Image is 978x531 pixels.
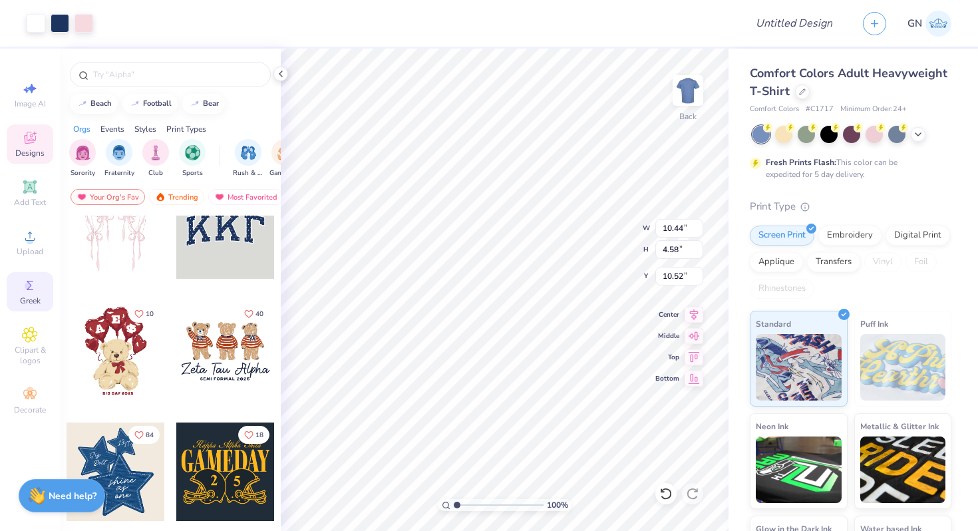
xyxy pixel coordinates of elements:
[179,139,206,178] div: filter for Sports
[49,490,96,502] strong: Need help?
[148,168,163,178] span: Club
[69,139,96,178] button: filter button
[750,252,803,272] div: Applique
[146,432,154,439] span: 84
[269,168,300,178] span: Game Day
[675,77,701,104] img: Back
[241,145,256,160] img: Rush & Bid Image
[7,345,53,366] span: Clipart & logos
[269,139,300,178] div: filter for Game Day
[756,419,788,433] span: Neon Ink
[15,98,46,109] span: Image AI
[14,197,46,208] span: Add Text
[925,11,951,37] img: George Nikhil Musunoor
[104,168,134,178] span: Fraternity
[907,16,922,31] span: GN
[840,104,907,115] span: Minimum Order: 24 +
[214,192,225,202] img: most_fav.gif
[155,192,166,202] img: trending.gif
[860,419,939,433] span: Metallic & Glitter Ink
[130,100,140,108] img: trend_line.gif
[806,104,834,115] span: # C1717
[766,156,929,180] div: This color can be expedited for 5 day delivery.
[143,100,172,107] div: football
[750,104,799,115] span: Comfort Colors
[104,139,134,178] div: filter for Fraternity
[104,139,134,178] button: filter button
[203,100,219,107] div: bear
[142,139,169,178] div: filter for Club
[750,279,814,299] div: Rhinestones
[70,94,118,114] button: beach
[750,199,951,214] div: Print Type
[233,139,263,178] button: filter button
[20,295,41,306] span: Greek
[766,157,836,168] strong: Fresh Prints Flash:
[745,10,843,37] input: Untitled Design
[905,252,937,272] div: Foil
[277,145,293,160] img: Game Day Image
[190,100,200,108] img: trend_line.gif
[818,226,882,246] div: Embroidery
[233,139,263,178] div: filter for Rush & Bid
[185,145,200,160] img: Sports Image
[77,192,87,202] img: most_fav.gif
[756,334,842,401] img: Standard
[73,123,90,135] div: Orgs
[238,305,269,323] button: Like
[182,94,225,114] button: bear
[14,405,46,415] span: Decorate
[886,226,950,246] div: Digital Print
[142,139,169,178] button: filter button
[233,168,263,178] span: Rush & Bid
[860,334,946,401] img: Puff Ink
[15,148,45,158] span: Designs
[679,110,697,122] div: Back
[17,246,43,257] span: Upload
[148,145,163,160] img: Club Image
[860,437,946,503] img: Metallic & Glitter Ink
[71,189,145,205] div: Your Org's Fav
[238,426,269,444] button: Like
[179,139,206,178] button: filter button
[208,189,283,205] div: Most Favorited
[166,123,206,135] div: Print Types
[90,100,112,107] div: beach
[182,168,203,178] span: Sports
[255,432,263,439] span: 18
[134,123,156,135] div: Styles
[756,437,842,503] img: Neon Ink
[75,145,90,160] img: Sorority Image
[750,65,947,99] span: Comfort Colors Adult Heavyweight T-Shirt
[77,100,88,108] img: trend_line.gif
[907,11,951,37] a: GN
[807,252,860,272] div: Transfers
[92,68,262,81] input: Try "Alpha"
[128,305,160,323] button: Like
[122,94,178,114] button: football
[864,252,901,272] div: Vinyl
[547,499,568,511] span: 100 %
[655,331,679,341] span: Middle
[655,353,679,362] span: Top
[128,426,160,444] button: Like
[269,139,300,178] button: filter button
[860,317,888,331] span: Puff Ink
[255,311,263,317] span: 40
[69,139,96,178] div: filter for Sorority
[112,145,126,160] img: Fraternity Image
[149,189,204,205] div: Trending
[756,317,791,331] span: Standard
[146,311,154,317] span: 10
[100,123,124,135] div: Events
[655,310,679,319] span: Center
[750,226,814,246] div: Screen Print
[655,374,679,383] span: Bottom
[71,168,95,178] span: Sorority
